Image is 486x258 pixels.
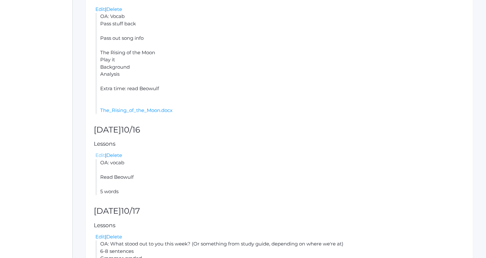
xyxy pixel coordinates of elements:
a: Delete [106,152,122,158]
a: Edit [95,234,105,240]
h5: Lessons [94,222,465,228]
div: | [95,233,465,241]
a: The_Rising_of_the_Moon.docx [100,107,172,113]
li: OA: vocab Read Beowulf 5 words [95,159,465,195]
a: Delete [106,234,122,240]
h2: [DATE] [94,125,465,134]
span: 10/16 [121,125,140,134]
div: | [95,6,465,13]
li: OA: Vocab Pass stuff back Pass out song info The Rising of the Moon Play it Background Analysis E... [95,13,465,114]
span: 10/17 [121,206,140,216]
a: Delete [106,6,122,12]
h2: [DATE] [94,207,465,216]
div: | [95,152,465,159]
a: Edit [95,6,105,12]
h5: Lessons [94,141,465,147]
a: Edit [95,152,105,158]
